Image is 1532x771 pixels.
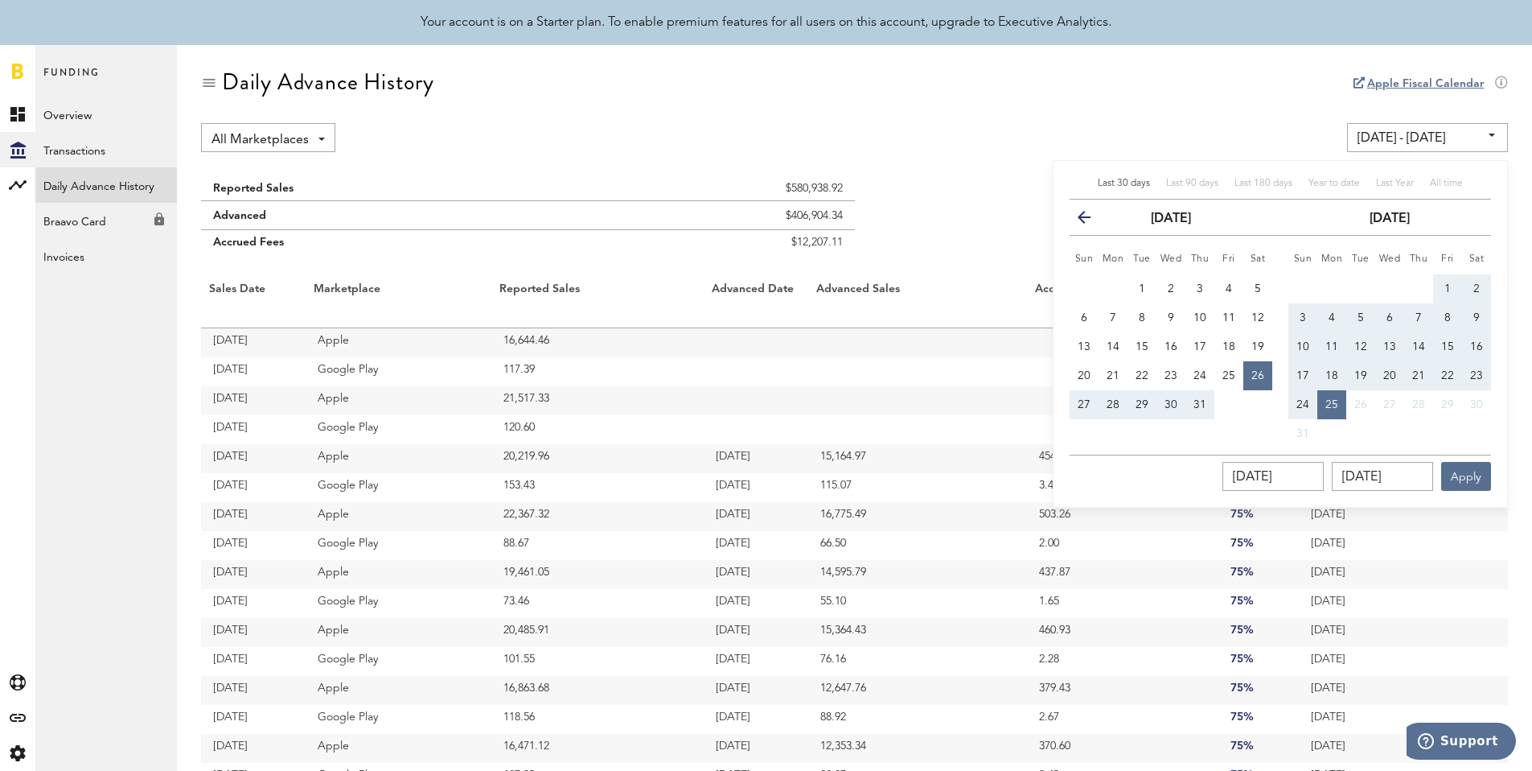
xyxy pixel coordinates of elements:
button: 3 [1185,274,1214,303]
button: 27 [1070,390,1099,419]
td: [DATE] [201,734,306,763]
button: 20 [1375,361,1404,390]
td: Apple [306,502,491,531]
button: 6 [1375,303,1404,332]
a: Overview [35,97,177,132]
button: 4 [1214,274,1243,303]
td: [DATE] [201,705,306,734]
span: 27 [1078,399,1090,410]
small: Friday [1222,254,1235,264]
button: 3 [1288,303,1317,332]
button: 22 [1127,361,1156,390]
button: 31 [1185,390,1214,419]
td: 153.43 [491,473,704,502]
td: [DATE] [704,734,808,763]
th: Reported Sales [491,278,704,328]
button: 28 [1404,390,1433,419]
small: Wednesday [1379,254,1401,264]
span: 5 [1357,312,1364,324]
button: 23 [1156,361,1185,390]
span: 23 [1164,370,1177,381]
td: [DATE] [1299,734,1403,763]
button: 12 [1346,332,1375,361]
td: [DATE] [704,618,808,647]
span: 3 [1197,283,1203,295]
td: [DATE] [1299,502,1403,531]
td: [DATE] [201,328,306,357]
span: 15 [1136,341,1148,353]
span: 30 [1164,399,1177,410]
td: 118.56 [491,705,704,734]
iframe: Opens a widget where you can find more information [1407,723,1516,763]
td: [DATE] [704,502,808,531]
span: Last 30 days [1098,179,1150,188]
button: 13 [1375,332,1404,361]
span: 19 [1354,370,1367,381]
td: 76.16 [808,647,1028,676]
td: 55.10 [808,589,1028,618]
button: 29 [1127,390,1156,419]
span: 14 [1107,341,1119,353]
span: 24 [1296,399,1309,410]
td: 1.65 [1027,589,1218,618]
td: 2.28 [1027,647,1218,676]
td: [DATE] [1299,676,1403,705]
span: 4 [1329,312,1335,324]
td: 2.67 [1027,705,1218,734]
small: Tuesday [1352,254,1370,264]
span: 19 [1251,341,1264,353]
button: 21 [1404,361,1433,390]
a: Transactions [35,132,177,167]
button: 1 [1433,274,1462,303]
td: [DATE] [201,357,306,386]
button: 24 [1185,361,1214,390]
button: 7 [1404,303,1433,332]
span: 15 [1441,341,1454,353]
td: 503.26 [1027,502,1218,531]
button: 12 [1243,303,1272,332]
td: Google Play [306,647,491,676]
td: 75% [1218,531,1299,560]
span: 20 [1078,370,1090,381]
span: 17 [1193,341,1206,353]
button: 8 [1127,303,1156,332]
button: 18 [1214,332,1243,361]
td: Apple [306,618,491,647]
span: 25 [1325,399,1338,410]
td: Apple [306,734,491,763]
span: All time [1430,179,1463,188]
span: 5 [1255,283,1261,295]
button: 19 [1346,361,1375,390]
span: Funding [43,63,100,97]
span: Last 180 days [1234,179,1292,188]
span: 28 [1107,399,1119,410]
td: $406,904.34 [569,201,854,230]
button: 4 [1317,303,1346,332]
button: 13 [1070,332,1099,361]
td: [DATE] [201,618,306,647]
input: __/__/____ [1222,462,1324,491]
button: 11 [1317,332,1346,361]
td: $580,938.92 [569,168,854,201]
td: [DATE] [704,560,808,589]
td: [DATE] [201,531,306,560]
span: 23 [1470,370,1483,381]
td: 19,461.05 [491,560,704,589]
span: All Marketplaces [212,126,309,154]
span: 17 [1296,370,1309,381]
div: Braavo Card [35,203,177,232]
small: Monday [1321,254,1343,264]
td: 20,485.91 [491,618,704,647]
span: 24 [1193,370,1206,381]
td: 15,164.97 [808,444,1028,473]
button: 2 [1156,274,1185,303]
small: Saturday [1469,254,1485,264]
td: [DATE] [1299,647,1403,676]
span: 26 [1354,399,1367,410]
td: 370.60 [1027,734,1218,763]
td: 14,595.79 [808,560,1028,589]
button: 16 [1156,332,1185,361]
button: 26 [1243,361,1272,390]
th: Sales Date [201,278,306,328]
span: 21 [1107,370,1119,381]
